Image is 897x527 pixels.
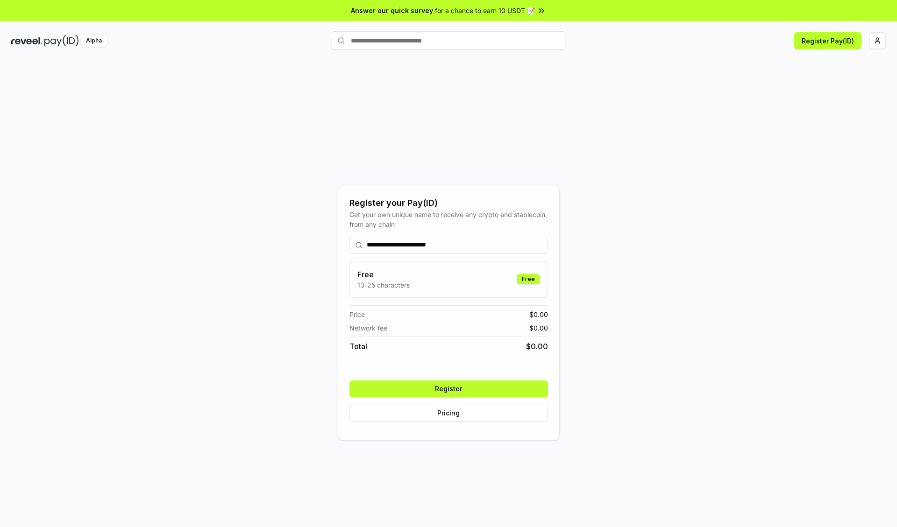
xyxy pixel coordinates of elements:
[349,309,365,319] span: Price
[517,274,540,284] div: Free
[81,35,107,47] div: Alpha
[351,6,433,15] span: Answer our quick survey
[357,280,410,290] p: 13-25 characters
[11,35,43,47] img: reveel_dark
[529,309,548,319] span: $ 0.00
[349,380,548,397] button: Register
[349,197,548,210] div: Register your Pay(ID)
[349,323,387,333] span: Network fee
[349,210,548,229] div: Get your own unique name to receive any crypto and stablecoin, from any chain
[44,35,79,47] img: pay_id
[526,341,548,352] span: $ 0.00
[435,6,535,15] span: for a chance to earn 10 USDT 📝
[794,32,861,49] button: Register Pay(ID)
[357,269,410,280] h3: Free
[349,405,548,422] button: Pricing
[349,341,367,352] span: Total
[529,323,548,333] span: $ 0.00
